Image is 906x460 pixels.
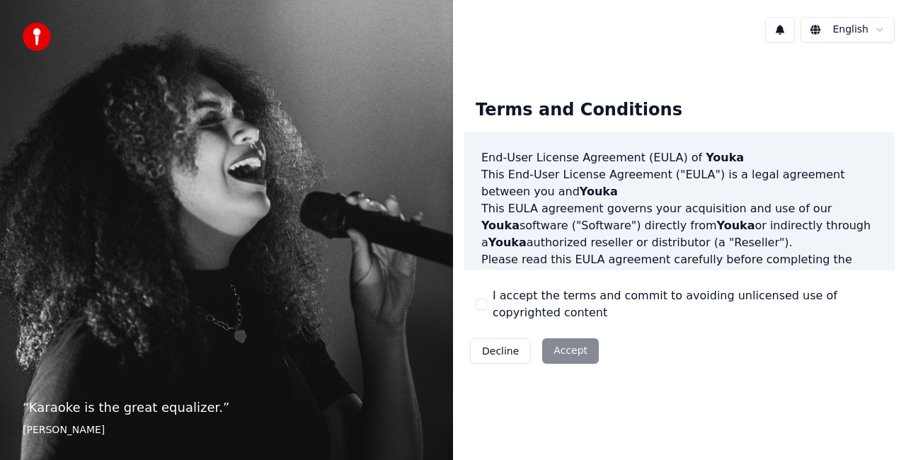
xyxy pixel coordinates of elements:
[481,251,878,319] p: Please read this EULA agreement carefully before completing the installation process and using th...
[493,287,883,321] label: I accept the terms and commit to avoiding unlicensed use of copyrighted content
[470,338,531,364] button: Decline
[23,398,430,418] p: “ Karaoke is the great equalizer. ”
[23,23,51,51] img: youka
[481,166,878,200] p: This End-User License Agreement ("EULA") is a legal agreement between you and
[488,236,527,249] span: Youka
[481,149,878,166] h3: End-User License Agreement (EULA) of
[464,88,694,133] div: Terms and Conditions
[580,185,618,198] span: Youka
[481,219,520,232] span: Youka
[481,200,878,251] p: This EULA agreement governs your acquisition and use of our software ("Software") directly from o...
[23,423,430,437] footer: [PERSON_NAME]
[706,151,744,164] span: Youka
[717,219,755,232] span: Youka
[676,270,714,283] span: Youka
